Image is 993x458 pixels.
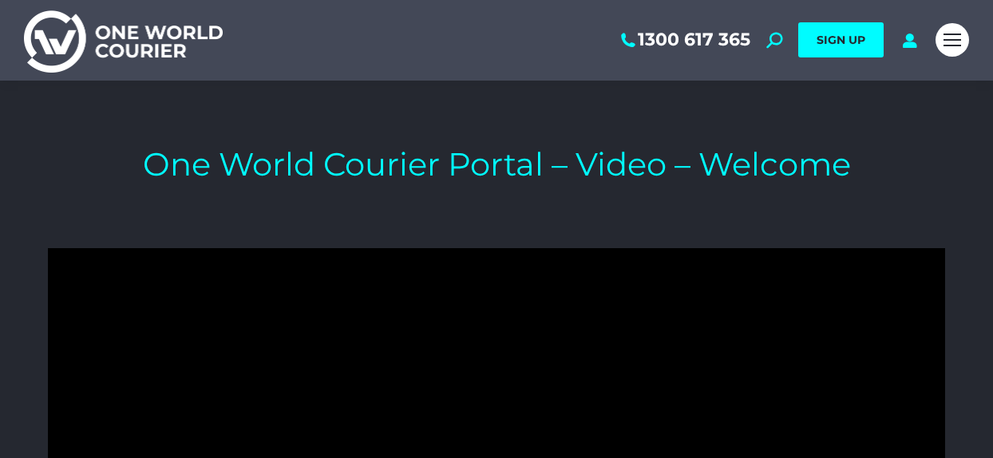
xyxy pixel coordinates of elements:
[143,144,851,184] h1: One World Courier Portal – Video – Welcome
[817,33,865,47] span: SIGN UP
[24,8,223,73] img: One World Courier
[936,23,969,57] a: Mobile menu icon
[618,30,750,50] a: 1300 617 365
[798,22,884,57] a: SIGN UP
